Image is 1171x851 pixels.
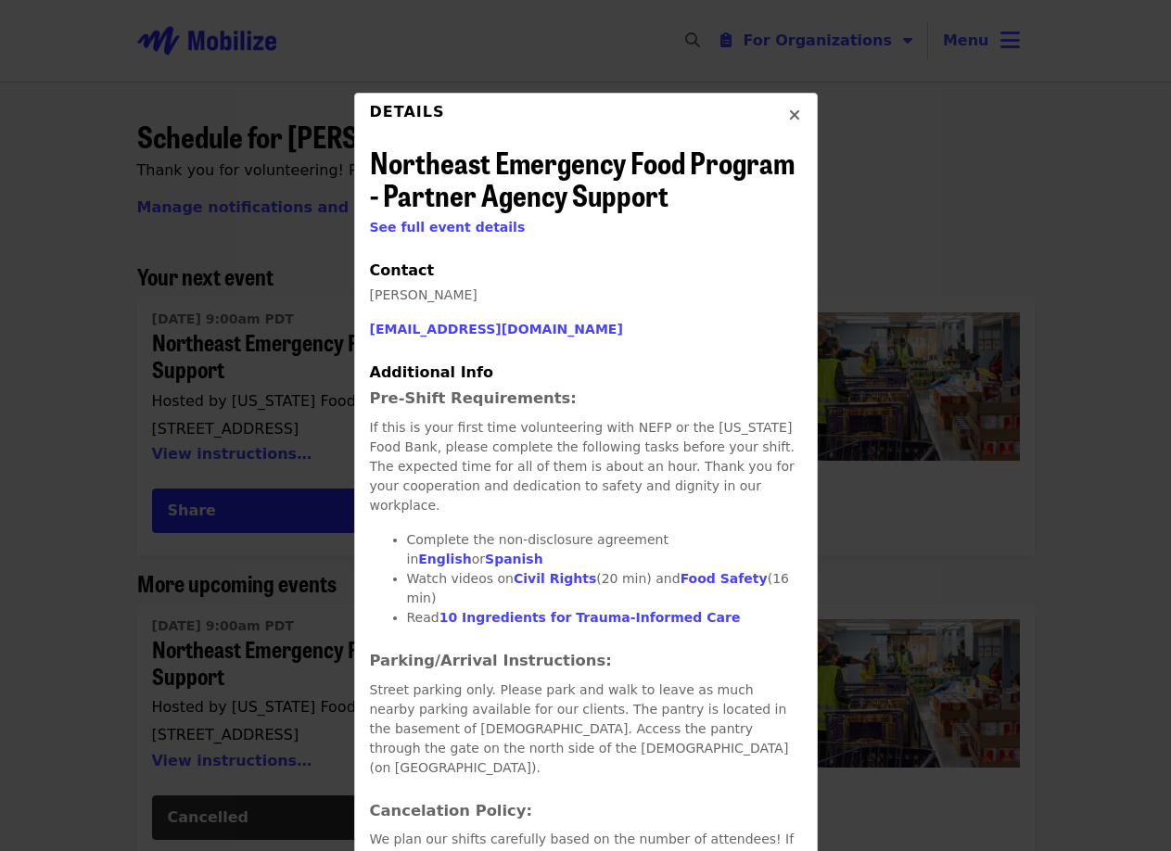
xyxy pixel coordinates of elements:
strong: Pre-Shift Requirements: [370,389,577,407]
p: Complete the non-disclosure agreement in or [407,530,802,569]
span: Contact [370,261,435,279]
strong: Parking/Arrival Instructions: [370,652,612,669]
div: Details [370,101,445,138]
a: English [418,552,471,566]
button: Close [772,94,817,138]
p: If this is your first time volunteering with NEFP or the [US_STATE] Food Bank, please complete th... [370,418,802,515]
a: Food Safety [681,571,768,586]
strong: Cancelation Policy: [370,802,533,819]
a: See full event details [370,220,526,235]
a: Spanish [485,552,543,566]
a: [EMAIL_ADDRESS][DOMAIN_NAME] [370,322,623,337]
a: Civil Rights [514,571,596,586]
p: Street parking only. Please park and walk to leave as much nearby parking available for our clien... [370,680,802,778]
a: 10 Ingredients for Trauma-Informed Care [439,610,741,625]
span: Additional Info [370,363,493,381]
p: Read [407,608,802,628]
p: Watch videos on (20 min) and (16 min) [407,569,802,608]
i: times icon [789,107,800,124]
p: [PERSON_NAME] [370,286,802,305]
span: Northeast Emergency Food Program - Partner Agency Support [370,140,795,216]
